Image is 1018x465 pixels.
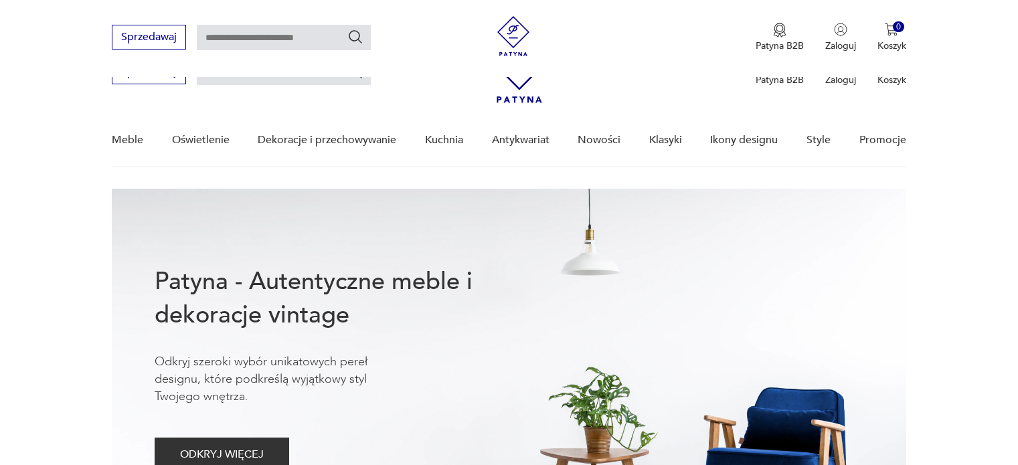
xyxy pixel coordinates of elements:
[859,114,906,166] a: Promocje
[756,23,804,52] a: Ikona medaluPatyna B2B
[756,74,804,86] p: Patyna B2B
[155,353,409,405] p: Odkryj szeroki wybór unikatowych pereł designu, które podkreślą wyjątkowy styl Twojego wnętrza.
[425,114,463,166] a: Kuchnia
[807,114,831,166] a: Style
[877,74,906,86] p: Koszyk
[756,23,804,52] button: Patyna B2B
[172,114,230,166] a: Oświetlenie
[155,451,289,460] a: ODKRYJ WIĘCEJ
[112,114,143,166] a: Meble
[885,23,898,36] img: Ikona koszyka
[773,23,786,37] img: Ikona medalu
[756,39,804,52] p: Patyna B2B
[258,114,396,166] a: Dekoracje i przechowywanie
[877,39,906,52] p: Koszyk
[112,33,186,43] a: Sprzedawaj
[710,114,778,166] a: Ikony designu
[112,68,186,78] a: Sprzedawaj
[492,114,549,166] a: Antykwariat
[834,23,847,36] img: Ikonka użytkownika
[155,265,516,332] h1: Patyna - Autentyczne meble i dekoracje vintage
[347,29,363,45] button: Szukaj
[893,21,904,33] div: 0
[825,23,856,52] button: Zaloguj
[578,114,620,166] a: Nowości
[493,16,533,56] img: Patyna - sklep z meblami i dekoracjami vintage
[825,74,856,86] p: Zaloguj
[649,114,682,166] a: Klasyki
[112,25,186,50] button: Sprzedawaj
[825,39,856,52] p: Zaloguj
[877,23,906,52] button: 0Koszyk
